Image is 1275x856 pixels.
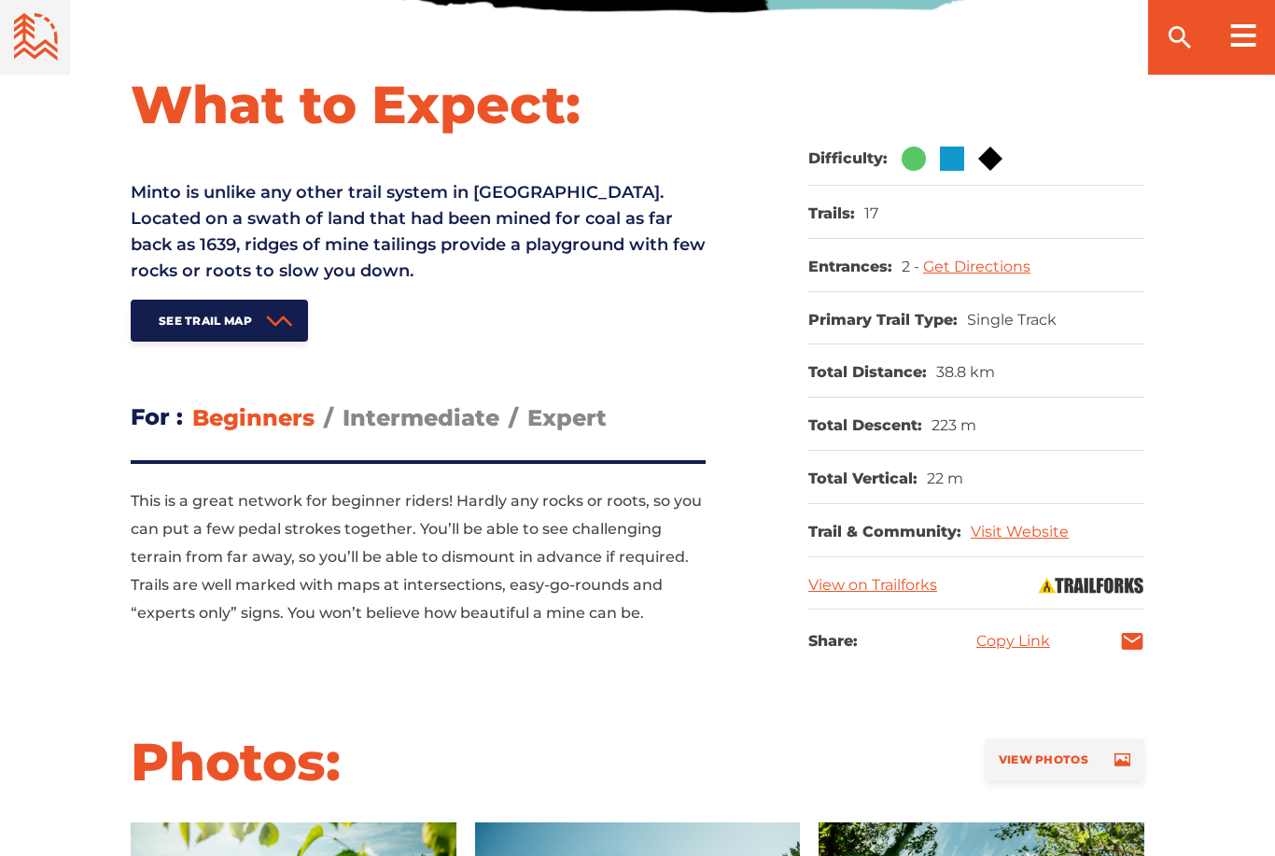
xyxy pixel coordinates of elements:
[343,404,499,431] span: Intermediate
[1120,629,1144,653] a: mail
[902,147,926,171] img: Green Circle
[131,300,308,342] a: See Trail Map
[527,404,607,431] span: Expert
[864,204,878,224] dd: 17
[131,729,341,794] h2: Photos:
[808,258,892,277] dt: Entrances:
[940,147,964,171] img: Blue Square
[967,311,1057,330] dd: Single Track
[978,147,1002,171] img: Black Diamond
[808,628,858,654] h3: Share:
[976,634,1050,649] a: Copy Link
[192,404,315,431] span: Beginners
[923,258,1030,275] a: Get Directions
[131,182,706,281] span: Minto is unlike any other trail system in [GEOGRAPHIC_DATA]. Located on a swath of land that had ...
[808,576,937,594] a: View on Trailforks
[985,738,1144,780] a: View Photos
[808,363,927,383] dt: Total Distance:
[808,523,961,542] dt: Trail & Community:
[1037,576,1144,595] img: Trailforks
[1165,22,1195,52] ion-icon: search
[131,398,183,437] h3: For
[999,752,1088,766] span: View Photos
[808,149,888,169] dt: Difficulty:
[808,204,855,224] dt: Trails:
[902,258,923,275] span: 2
[936,363,995,383] dd: 38.8 km
[971,523,1069,540] a: Visit Website
[932,416,976,436] dd: 223 m
[131,492,702,622] : This is a great network for beginner riders! Hardly any rocks or roots, so you can put a few peda...
[808,311,958,330] dt: Primary Trail Type:
[808,470,918,489] dt: Total Vertical:
[159,314,252,328] span: See Trail Map
[927,470,963,489] dd: 22 m
[131,72,706,137] h1: What to Expect:
[808,416,922,436] dt: Total Descent:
